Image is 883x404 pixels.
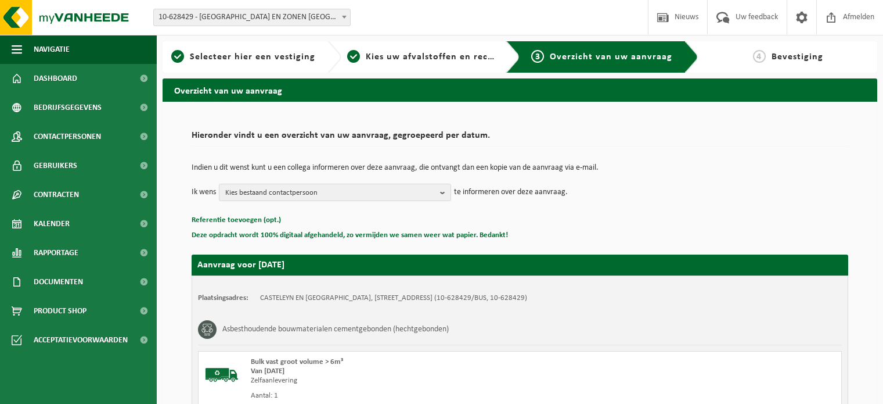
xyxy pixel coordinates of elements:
[366,52,525,62] span: Kies uw afvalstoffen en recipiënten
[34,267,83,296] span: Documenten
[251,376,567,385] div: Zelfaanlevering
[251,358,343,366] span: Bulk vast groot volume > 6m³
[222,320,449,339] h3: Asbesthoudende bouwmaterialen cementgebonden (hechtgebonden)
[251,391,567,401] div: Aantal: 1
[34,296,87,326] span: Product Shop
[550,52,672,62] span: Overzicht van uw aanvraag
[168,50,318,64] a: 1Selecteer hier een vestiging
[154,9,350,26] span: 10-628429 - CASTELEYN EN ZONEN NV - MEULEBEKE
[204,357,239,392] img: BL-SO-LV.png
[34,151,77,180] span: Gebruikers
[347,50,497,64] a: 2Kies uw afvalstoffen en recipiënten
[219,184,451,201] button: Kies bestaand contactpersoon
[197,260,284,270] strong: Aanvraag voor [DATE]
[153,9,351,26] span: 10-628429 - CASTELEYN EN ZONEN NV - MEULEBEKE
[34,122,101,151] span: Contactpersonen
[347,50,360,63] span: 2
[34,180,79,209] span: Contracten
[260,294,527,303] td: CASTELEYN EN [GEOGRAPHIC_DATA], [STREET_ADDRESS] (10-628429/BUS, 10-628429)
[192,228,508,243] button: Deze opdracht wordt 100% digitaal afgehandeld, zo vermijden we samen weer wat papier. Bedankt!
[251,367,284,375] strong: Van [DATE]
[34,35,70,64] span: Navigatie
[34,64,77,93] span: Dashboard
[198,294,248,302] strong: Plaatsingsadres:
[192,164,848,172] p: Indien u dit wenst kunt u een collega informeren over deze aanvraag, die ontvangt dan een kopie v...
[34,93,102,122] span: Bedrijfsgegevens
[454,184,568,201] p: te informeren over deze aanvraag.
[34,209,70,238] span: Kalender
[34,326,128,355] span: Acceptatievoorwaarden
[531,50,544,63] span: 3
[772,52,823,62] span: Bevestiging
[192,213,281,228] button: Referentie toevoegen (opt.)
[192,131,848,146] h2: Hieronder vindt u een overzicht van uw aanvraag, gegroepeerd per datum.
[225,184,435,202] span: Kies bestaand contactpersoon
[192,184,216,201] p: Ik wens
[163,78,877,101] h2: Overzicht van uw aanvraag
[190,52,315,62] span: Selecteer hier een vestiging
[171,50,184,63] span: 1
[753,50,766,63] span: 4
[34,238,78,267] span: Rapportage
